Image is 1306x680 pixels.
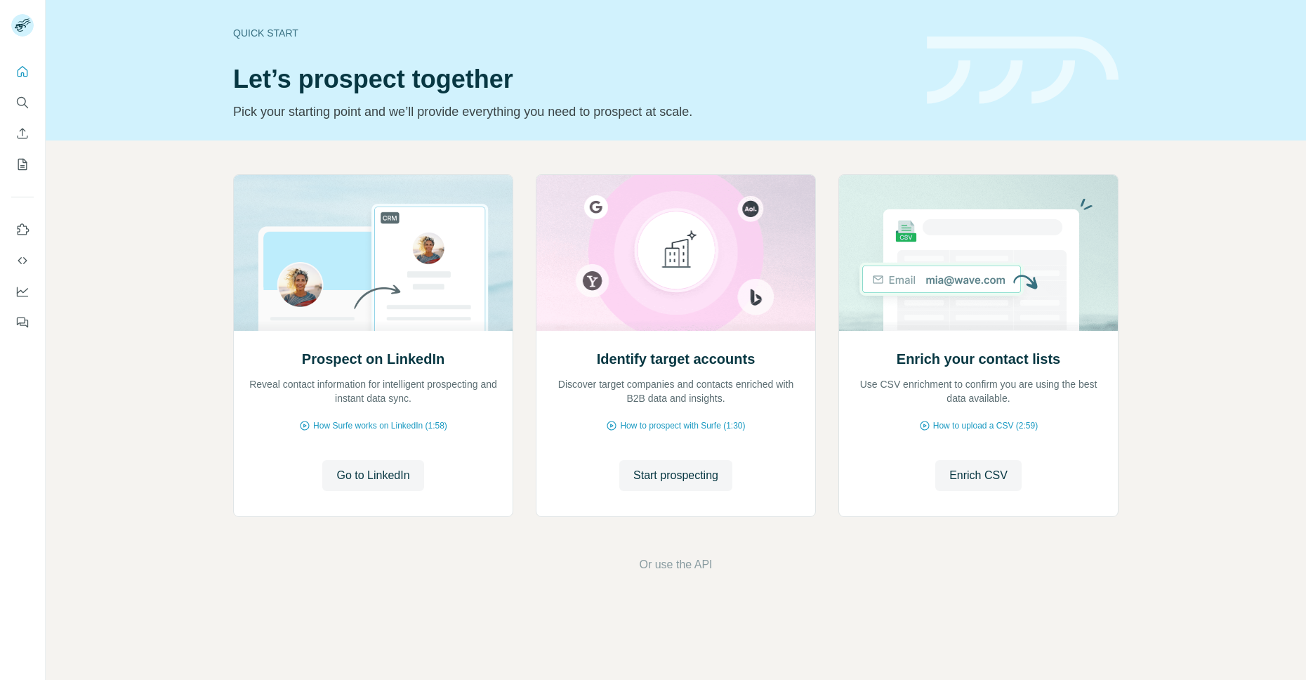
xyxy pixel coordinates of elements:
[233,65,910,93] h1: Let’s prospect together
[11,217,34,242] button: Use Surfe on LinkedIn
[550,377,801,405] p: Discover target companies and contacts enriched with B2B data and insights.
[11,248,34,273] button: Use Surfe API
[11,152,34,177] button: My lists
[248,377,499,405] p: Reveal contact information for intelligent prospecting and instant data sync.
[313,419,447,432] span: How Surfe works on LinkedIn (1:58)
[11,310,34,335] button: Feedback
[233,102,910,122] p: Pick your starting point and we’ll provide everything you need to prospect at scale.
[597,349,756,369] h2: Identify target accounts
[620,419,745,432] span: How to prospect with Surfe (1:30)
[927,37,1119,105] img: banner
[336,467,409,484] span: Go to LinkedIn
[11,59,34,84] button: Quick start
[633,467,718,484] span: Start prospecting
[322,460,423,491] button: Go to LinkedIn
[302,349,444,369] h2: Prospect on LinkedIn
[933,419,1038,432] span: How to upload a CSV (2:59)
[11,279,34,304] button: Dashboard
[619,460,732,491] button: Start prospecting
[639,556,712,573] button: Or use the API
[536,175,816,331] img: Identify target accounts
[11,90,34,115] button: Search
[897,349,1060,369] h2: Enrich your contact lists
[11,121,34,146] button: Enrich CSV
[838,175,1119,331] img: Enrich your contact lists
[233,175,513,331] img: Prospect on LinkedIn
[233,26,910,40] div: Quick start
[935,460,1022,491] button: Enrich CSV
[949,467,1008,484] span: Enrich CSV
[853,377,1104,405] p: Use CSV enrichment to confirm you are using the best data available.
